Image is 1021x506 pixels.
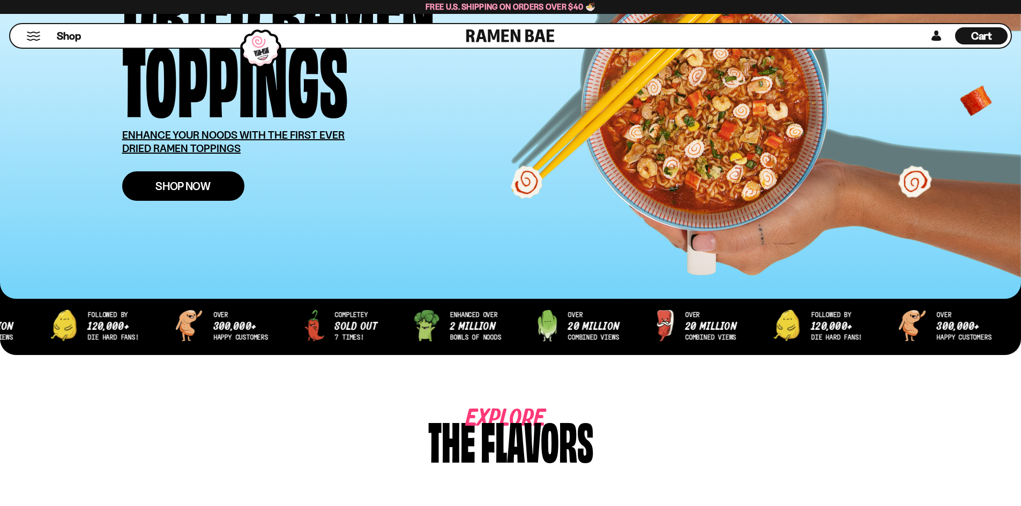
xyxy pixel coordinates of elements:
[122,171,244,201] a: Shop Now
[481,414,593,465] div: flavors
[26,32,41,41] button: Mobile Menu Trigger
[122,39,348,112] div: Toppings
[426,2,595,12] span: Free U.S. Shipping on Orders over $40 🍜
[57,27,81,44] a: Shop
[155,180,211,192] span: Shop Now
[466,414,513,424] span: Explore
[57,29,81,43] span: Shop
[428,414,475,465] div: The
[955,24,1008,48] div: Cart
[122,129,345,155] u: ENHANCE YOUR NOODS WITH THE FIRST EVER DRIED RAMEN TOPPINGS
[971,29,992,42] span: Cart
